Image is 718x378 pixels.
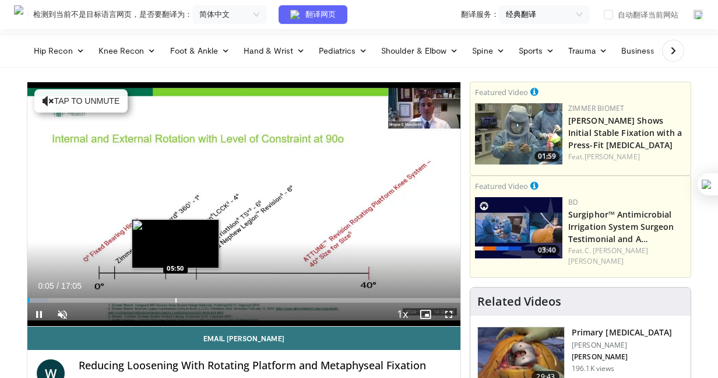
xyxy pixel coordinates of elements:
a: Email [PERSON_NAME] [27,327,460,350]
button: Pause [27,303,51,326]
div: Feat. [568,246,686,267]
button: Unmute [51,303,74,326]
div: Progress Bar [27,298,460,303]
button: Tap to unmute [34,89,128,113]
span: 17:05 [61,281,82,290]
a: Sports [512,39,562,62]
a: Zimmer Biomet [568,103,624,113]
a: 01:59 [475,103,562,164]
a: Trauma [561,39,614,62]
a: C. [PERSON_NAME] [PERSON_NAME] [568,246,648,266]
button: Enable picture-in-picture mode [414,303,437,326]
a: BD [568,197,578,207]
a: Surgiphor™ Antimicrobial Irrigation System Surgeon Testimonial and A… [568,209,674,244]
h3: Primary [MEDICAL_DATA] [572,327,672,338]
img: 6bc46ad6-b634-4876-a934-24d4e08d5fac.150x105_q85_crop-smart_upscale.jpg [475,103,562,164]
button: Playback Rate [390,303,414,326]
a: [PERSON_NAME] Shows Initial Stable Fixation with a Press-Fit [MEDICAL_DATA] [568,115,682,150]
a: Hip Recon [27,39,91,62]
div: Feat. [568,152,686,162]
img: image.jpeg [132,219,219,268]
a: 03:40 [475,197,562,258]
a: Spine [465,39,511,62]
video-js: Video Player [27,82,460,327]
p: [PERSON_NAME] [572,352,672,362]
span: 01:59 [534,151,559,162]
a: Hand & Wrist [237,39,312,62]
a: Shoulder & Elbow [374,39,465,62]
p: [PERSON_NAME] [572,341,672,350]
a: Business [614,39,674,62]
small: Featured Video [475,181,528,191]
small: Featured Video [475,87,528,97]
span: 03:40 [534,245,559,256]
span: / [57,281,59,290]
a: [PERSON_NAME] [585,152,640,162]
button: Fullscreen [437,303,460,326]
a: Foot & Ankle [163,39,237,62]
img: 70422da6-974a-44ac-bf9d-78c82a89d891.150x105_q85_crop-smart_upscale.jpg [475,197,562,258]
p: 196.1K views [572,364,614,373]
h4: Related Videos [477,295,561,309]
span: 0:05 [38,281,54,290]
h4: Reducing Loosening With Rotating Platform and Metaphyseal Fixation [79,359,451,372]
a: Knee Recon [91,39,163,62]
a: Pediatrics [312,39,374,62]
